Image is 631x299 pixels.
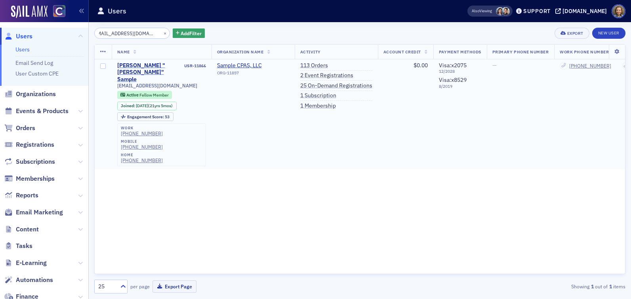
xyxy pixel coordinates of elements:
[4,90,56,98] a: Organizations
[300,49,321,55] span: Activity
[121,153,163,157] div: home
[184,63,206,68] div: USR-11866
[16,242,32,250] span: Tasks
[108,6,126,16] h1: Users
[562,8,607,15] div: [DOMAIN_NAME]
[439,62,467,69] span: Visa : x2075
[16,259,47,267] span: E-Learning
[608,283,613,290] strong: 1
[16,140,54,149] span: Registrations
[117,62,183,83] a: [PERSON_NAME] "[PERSON_NAME]" Sample
[454,283,625,290] div: Showing out of items
[4,140,54,149] a: Registrations
[560,49,609,55] span: Work Phone Number
[117,91,172,99] div: Active: Active: Fellow Member
[121,139,163,144] div: mobile
[16,107,69,115] span: Events & Products
[117,102,177,110] div: Joined: 2004-03-31 00:00:00
[16,90,56,98] span: Organizations
[16,157,55,166] span: Subscriptions
[16,225,39,234] span: Content
[4,208,63,217] a: Email Marketing
[94,28,170,39] input: Search…
[612,4,625,18] span: Profile
[162,29,169,36] button: ×
[217,62,289,69] a: Sample CPAS, LLC
[136,103,173,108] div: (21yrs 5mos)
[16,124,35,132] span: Orders
[217,49,264,55] span: Organization Name
[117,83,197,89] span: [EMAIL_ADDRESS][DOMAIN_NAME]
[4,174,55,183] a: Memberships
[120,92,168,97] a: Active Fellow Member
[523,8,551,15] div: Support
[496,7,504,15] span: Stacy Svendsen
[117,49,130,55] span: Name
[439,84,481,89] span: 8 / 2019
[181,30,202,37] span: Add Filter
[300,62,328,69] a: 113 Orders
[501,7,510,15] span: Pamela Galey-Coleman
[4,191,38,200] a: Reports
[127,114,165,119] span: Engagement Score :
[383,49,421,55] span: Account Credit
[4,107,69,115] a: Events & Products
[439,76,467,83] span: Visa : x8529
[16,174,55,183] span: Memberships
[173,28,205,38] button: AddFilter
[153,280,196,293] button: Export Page
[15,70,59,77] a: User Custom CPE
[117,112,173,121] div: Engagement Score: 53
[300,82,372,89] a: 25 On-Demand Registrations
[121,144,163,150] a: [PHONE_NUMBER]
[16,191,38,200] span: Reports
[300,72,353,79] a: 2 Event Registrations
[555,28,589,39] button: Export
[300,92,336,99] a: 1 Subscription
[472,8,479,13] div: Also
[15,46,30,53] a: Users
[472,8,492,14] span: Viewing
[4,32,32,41] a: Users
[4,242,32,250] a: Tasks
[16,208,63,217] span: Email Marketing
[300,102,336,110] a: 1 Membership
[16,276,53,284] span: Automations
[16,32,32,41] span: Users
[4,157,55,166] a: Subscriptions
[121,103,136,108] span: Joined :
[121,131,163,136] a: [PHONE_NUMBER]
[53,5,65,17] img: SailAMX
[130,283,150,290] label: per page
[217,70,289,78] div: ORG-11857
[439,49,481,55] span: Payment Methods
[4,225,39,234] a: Content
[4,259,47,267] a: E-Learning
[136,103,148,108] span: [DATE]
[15,59,53,66] a: Email Send Log
[98,282,116,291] div: 25
[121,157,163,163] a: [PHONE_NUMBER]
[126,92,139,98] span: Active
[4,124,35,132] a: Orders
[589,283,595,290] strong: 1
[414,62,428,69] span: $0.00
[48,5,65,19] a: View Homepage
[127,115,170,119] div: 53
[567,31,583,36] div: Export
[492,49,549,55] span: Primary Phone Number
[139,92,169,98] span: Fellow Member
[11,6,48,18] img: SailAMX
[121,126,163,131] div: work
[592,28,625,39] a: New User
[492,62,497,69] span: —
[4,276,53,284] a: Automations
[569,63,611,69] a: [PHONE_NUMBER]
